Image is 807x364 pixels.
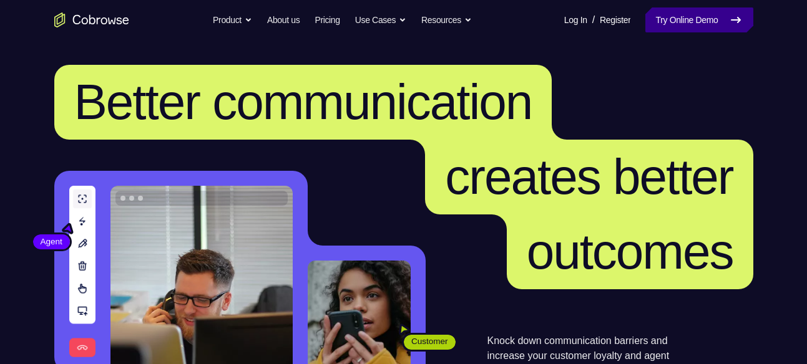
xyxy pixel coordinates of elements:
button: Product [213,7,252,32]
span: / [592,12,595,27]
button: Resources [421,7,472,32]
button: Use Cases [355,7,406,32]
a: Register [600,7,630,32]
span: outcomes [527,224,733,279]
span: Better communication [74,74,532,130]
a: Pricing [315,7,340,32]
a: Log In [564,7,587,32]
a: Try Online Demo [645,7,753,32]
span: creates better [445,149,733,204]
a: About us [267,7,300,32]
a: Go to the home page [54,12,129,27]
